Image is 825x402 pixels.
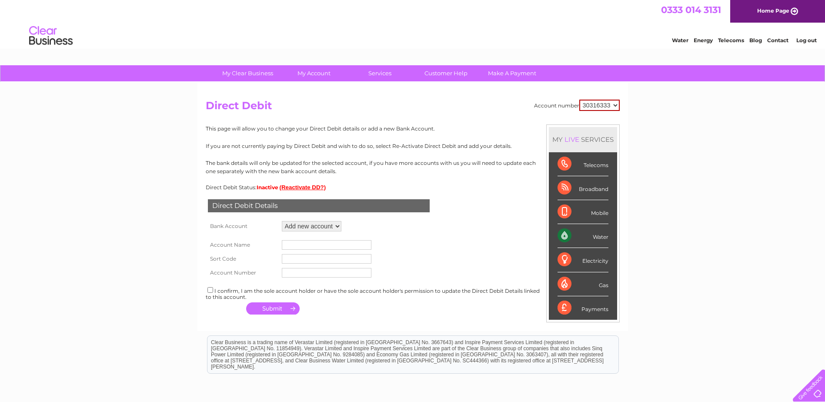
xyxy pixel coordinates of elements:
a: Contact [767,37,788,44]
a: My Account [278,65,350,81]
div: Mobile [558,200,608,224]
div: Payments [558,296,608,320]
th: Sort Code [206,252,280,266]
div: Gas [558,272,608,296]
p: If you are not currently paying by Direct Debit and wish to do so, select Re-Activate Direct Debi... [206,142,620,150]
p: The bank details will only be updated for the selected account, if you have more accounts with us... [206,159,620,175]
div: LIVE [563,135,581,144]
th: Account Number [206,266,280,280]
button: (Reactivate DD?) [280,184,326,191]
span: Inactive [257,184,278,191]
th: Bank Account [206,219,280,234]
a: My Clear Business [212,65,284,81]
a: 0333 014 3131 [661,4,721,15]
a: Log out [796,37,817,44]
div: Clear Business is a trading name of Verastar Limited (registered in [GEOGRAPHIC_DATA] No. 3667643... [207,5,618,42]
div: Direct Debit Status: [206,184,620,191]
a: Telecoms [718,37,744,44]
div: Account number [534,100,620,111]
div: Water [558,224,608,248]
h2: Direct Debit [206,100,620,116]
div: Telecoms [558,152,608,176]
div: Broadband [558,176,608,200]
th: Account Name [206,238,280,252]
a: Services [344,65,416,81]
a: Make A Payment [476,65,548,81]
div: Direct Debit Details [208,199,430,212]
a: Customer Help [410,65,482,81]
div: Electricity [558,248,608,272]
a: Water [672,37,688,44]
p: This page will allow you to change your Direct Debit details or add a new Bank Account. [206,124,620,133]
div: I confirm, I am the sole account holder or have the sole account holder's permission to update th... [206,286,620,300]
a: Blog [749,37,762,44]
a: Energy [694,37,713,44]
div: MY SERVICES [549,127,617,152]
img: logo.png [29,23,73,49]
